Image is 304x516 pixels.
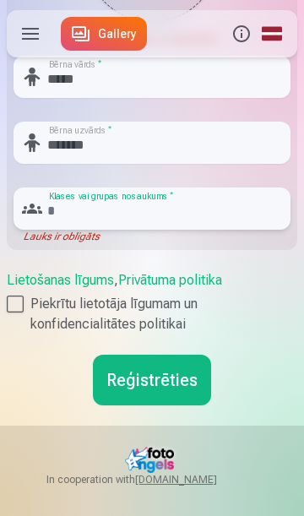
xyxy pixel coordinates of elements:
[7,270,297,334] div: ,
[93,355,211,405] button: Reģistrēties
[118,272,222,288] a: Privātuma politika
[61,17,147,51] a: Gallery
[226,10,257,57] button: Info
[257,10,287,57] a: Global
[14,230,290,243] div: Lauks ir obligāts
[46,473,258,486] span: In cooperation with
[135,473,258,486] a: [DOMAIN_NAME]
[7,294,297,334] label: Piekrītu lietotāja līgumam un konfidencialitātes politikai
[7,272,114,288] a: Lietošanas līgums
